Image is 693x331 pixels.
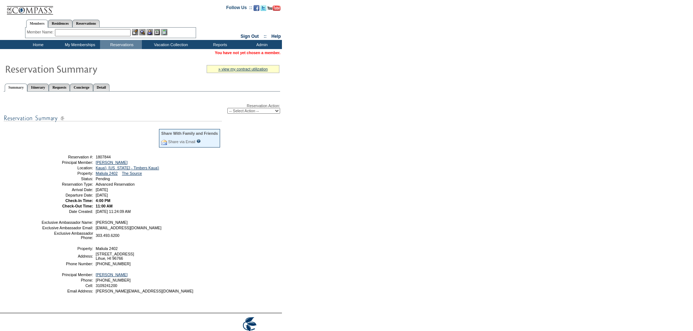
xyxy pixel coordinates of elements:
div: Share With Family and Friends [161,131,218,136]
td: Departure Date: [41,193,93,197]
td: Phone Number: [41,262,93,266]
img: Reservaton Summary [5,61,150,76]
a: » view my contract utilization [218,67,268,71]
td: Vacation Collection [142,40,198,49]
span: 1807844 [96,155,111,159]
td: Property: [41,246,93,251]
span: :: [264,34,267,39]
a: Members [26,20,48,28]
td: Follow Us :: [226,4,252,13]
td: Exclusive Ambassador Phone: [41,231,93,240]
a: Concierge [70,84,93,91]
span: [PHONE_NUMBER] [96,262,131,266]
td: My Memberships [58,40,100,49]
span: [STREET_ADDRESS] Lihue, HI 96766 [96,252,134,261]
img: b_calculator.gif [161,29,167,35]
a: Summary [5,84,27,92]
div: Member Name: [27,29,55,35]
span: [PERSON_NAME][EMAIL_ADDRESS][DOMAIN_NAME] [96,289,193,293]
td: Date Created: [41,209,93,214]
td: Reservation Type: [41,182,93,186]
td: Exclusive Ambassador Email: [41,226,93,230]
td: Principal Member: [41,160,93,165]
img: b_edit.gif [132,29,138,35]
td: Address: [41,252,93,261]
img: subTtlResSummary.gif [4,114,222,123]
td: Email Address: [41,289,93,293]
strong: Check-Out Time: [62,204,93,208]
div: Reservation Action: [4,104,280,114]
a: Residences [48,20,72,27]
td: Reservations [100,40,142,49]
span: 4:00 PM [96,198,110,203]
td: Location: [41,166,93,170]
a: Maliula 2402 [96,171,118,175]
img: Follow us on Twitter [260,5,266,11]
a: [PERSON_NAME] [96,160,128,165]
span: 11:00 AM [96,204,112,208]
span: You have not yet chosen a member. [215,51,280,55]
td: Status: [41,177,93,181]
span: [PHONE_NUMBER] [96,278,131,282]
span: [DATE] [96,187,108,192]
span: [DATE] 11:24:09 AM [96,209,131,214]
span: 3109241200 [96,283,117,288]
img: View [139,29,146,35]
td: Principal Member: [41,273,93,277]
a: Follow us on Twitter [260,7,266,12]
td: Cell: [41,283,93,288]
a: [PERSON_NAME] [96,273,128,277]
strong: Check-In Time: [65,198,93,203]
span: [EMAIL_ADDRESS][DOMAIN_NAME] [96,226,162,230]
span: Pending [96,177,110,181]
a: Become our fan on Facebook [254,7,259,12]
a: Kaua'i, [US_STATE] - Timbers Kaua'i [96,166,159,170]
td: Home [16,40,58,49]
td: Property: [41,171,93,175]
td: Reports [198,40,240,49]
a: The Source [122,171,142,175]
img: Reservations [154,29,160,35]
a: Itinerary [27,84,49,91]
a: Share via Email [168,140,195,144]
span: [PERSON_NAME] [96,220,128,225]
a: Help [271,34,281,39]
span: 303.493.6200 [96,233,119,238]
img: Become our fan on Facebook [254,5,259,11]
span: Advanced Reservation [96,182,135,186]
td: Phone: [41,278,93,282]
span: [DATE] [96,193,108,197]
td: Reservation #: [41,155,93,159]
img: Impersonate [147,29,153,35]
img: Subscribe to our YouTube Channel [267,5,280,11]
td: Admin [240,40,282,49]
a: Reservations [72,20,100,27]
td: Exclusive Ambassador Name: [41,220,93,225]
span: Maliula 2402 [96,246,118,251]
a: Sign Out [240,34,259,39]
td: Arrival Date: [41,187,93,192]
a: Requests [49,84,70,91]
a: Detail [93,84,110,91]
a: Subscribe to our YouTube Channel [267,7,280,12]
input: What is this? [196,139,201,143]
